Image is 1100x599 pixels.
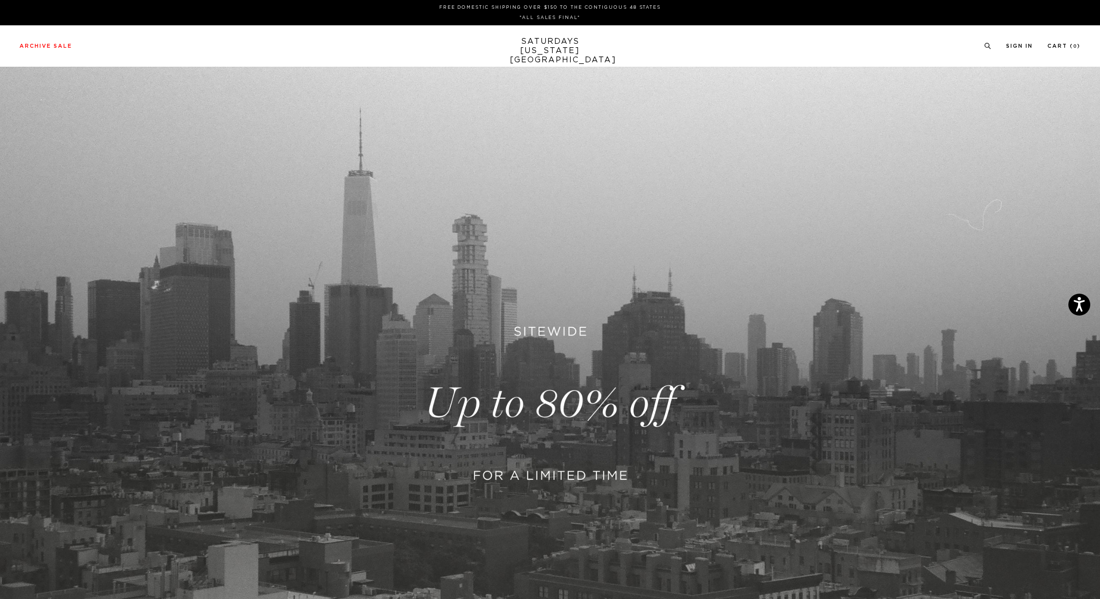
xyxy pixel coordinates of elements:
[1073,44,1077,49] small: 0
[23,4,1077,11] p: FREE DOMESTIC SHIPPING OVER $150 TO THE CONTIGUOUS 48 STATES
[1047,43,1081,49] a: Cart (0)
[19,43,72,49] a: Archive Sale
[510,37,590,65] a: SATURDAYS[US_STATE][GEOGRAPHIC_DATA]
[1006,43,1033,49] a: Sign In
[23,14,1077,21] p: *ALL SALES FINAL*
